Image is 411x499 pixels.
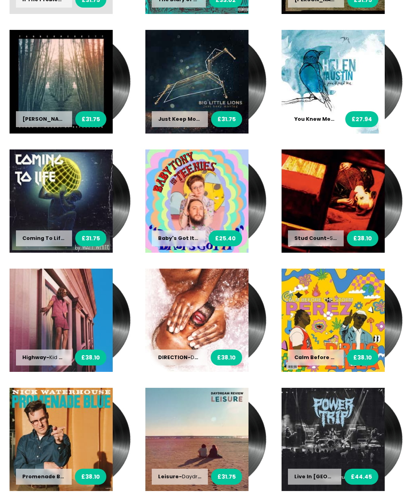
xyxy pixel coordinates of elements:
[344,469,378,485] button: £44.45
[211,469,242,485] button: £31.75
[217,473,236,481] span: £31.75
[75,111,106,127] button: £31.75
[353,234,372,243] span: £38.10
[81,354,100,362] span: £38.10
[351,473,372,481] span: £44.45
[345,111,378,127] button: £27.94
[347,350,378,365] button: £38.10
[211,350,242,365] button: £38.10
[215,234,236,243] span: £25.40
[347,230,378,246] button: £38.10
[211,111,242,127] button: £31.75
[217,354,236,362] span: £38.10
[82,234,100,243] span: £31.75
[209,230,242,246] button: £25.40
[353,354,372,362] span: £38.10
[217,115,236,124] span: £31.75
[75,469,106,485] button: £38.10
[75,350,106,365] button: £38.10
[82,115,100,124] span: £31.75
[75,230,106,246] button: £31.75
[352,115,372,124] span: £27.94
[81,473,100,481] span: £38.10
